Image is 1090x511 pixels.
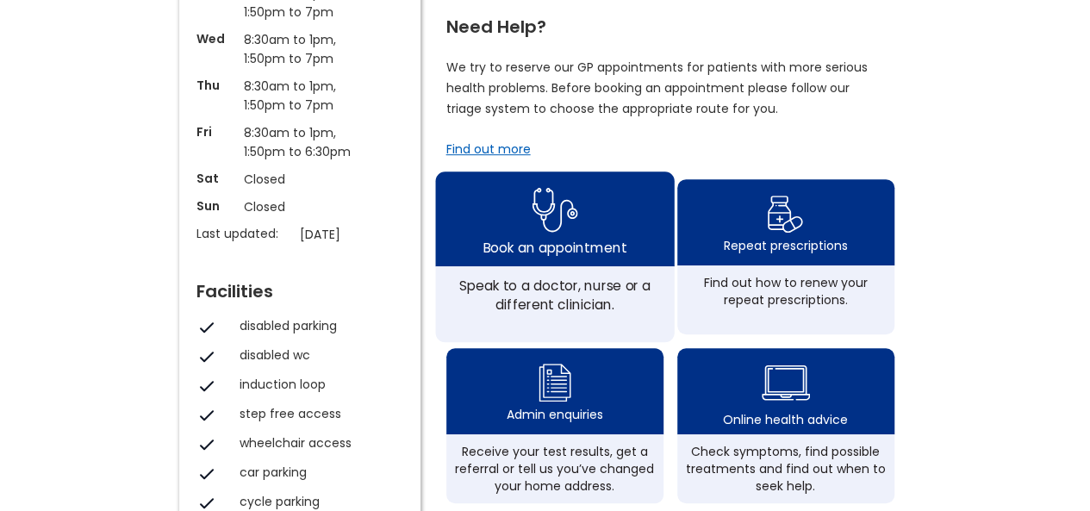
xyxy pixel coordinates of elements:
div: Admin enquiries [507,406,603,423]
p: Sun [196,197,235,215]
div: induction loop [240,376,395,393]
div: cycle parking [240,493,395,510]
div: Receive your test results, get a referral or tell us you’ve changed your home address. [455,443,655,495]
p: Sat [196,170,235,187]
a: repeat prescription iconRepeat prescriptionsFind out how to renew your repeat prescriptions. [677,179,894,334]
div: Speak to a doctor, nurse or a different clinician. [445,276,664,314]
div: disabled parking [240,317,395,334]
div: Repeat prescriptions [724,237,848,254]
p: 8:30am to 1pm, 1:50pm to 7pm [244,30,356,68]
div: Need Help? [446,9,894,35]
p: We try to reserve our GP appointments for patients with more serious health problems. Before book... [446,57,869,119]
a: health advice iconOnline health adviceCheck symptoms, find possible treatments and find out when ... [677,348,894,503]
div: Facilities [196,274,403,300]
p: Closed [244,197,356,216]
div: disabled wc [240,346,395,364]
p: Fri [196,123,235,140]
div: step free access [240,405,395,422]
div: Find out how to renew your repeat prescriptions. [686,274,886,308]
p: 8:30am to 1pm, 1:50pm to 6:30pm [244,123,356,161]
img: admin enquiry icon [536,359,574,406]
p: Wed [196,30,235,47]
div: Check symptoms, find possible treatments and find out when to seek help. [686,443,886,495]
div: car parking [240,464,395,481]
img: repeat prescription icon [767,191,804,237]
p: 8:30am to 1pm, 1:50pm to 7pm [244,77,356,115]
p: Thu [196,77,235,94]
p: Closed [244,170,356,189]
p: [DATE] [300,225,412,244]
div: Online health advice [723,411,848,428]
a: book appointment icon Book an appointmentSpeak to a doctor, nurse or a different clinician. [435,171,674,342]
div: Book an appointment [483,237,626,256]
a: admin enquiry iconAdmin enquiriesReceive your test results, get a referral or tell us you’ve chan... [446,348,663,503]
a: Find out more [446,140,531,158]
p: Last updated: [196,225,291,242]
div: wheelchair access [240,434,395,452]
img: book appointment icon [532,182,577,238]
img: health advice icon [762,354,810,411]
